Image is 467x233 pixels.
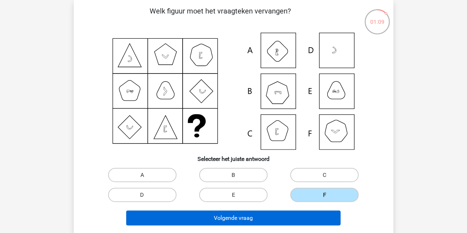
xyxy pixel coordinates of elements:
h6: Selecteer het juiste antwoord [85,150,382,162]
label: D [108,188,177,202]
p: Welk figuur moet het vraagteken vervangen? [85,6,356,27]
label: E [199,188,268,202]
label: C [290,168,359,182]
label: A [108,168,177,182]
label: B [199,168,268,182]
label: F [290,188,359,202]
div: 01:09 [364,9,391,26]
button: Volgende vraag [126,211,341,226]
